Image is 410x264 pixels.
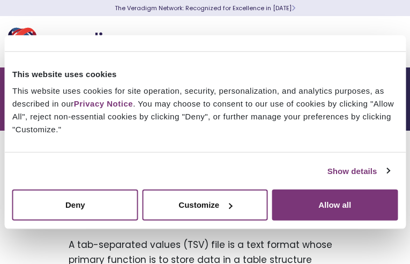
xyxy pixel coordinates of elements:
button: Customize [142,190,268,221]
a: Privacy Notice [74,99,133,108]
button: Deny [12,190,138,221]
button: Toggle Navigation Menu [378,28,394,56]
a: Show details [327,164,390,177]
div: This website uses cookies for site operation, security, personalization, and analytics purposes, ... [12,85,398,136]
span: Learn More [292,4,295,12]
div: This website uses cookies [12,67,398,80]
button: Allow all [272,190,398,221]
a: The Veradigm Network: Recognized for Excellence in [DATE]Learn More [115,4,295,12]
img: Veradigm logo [8,24,137,59]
